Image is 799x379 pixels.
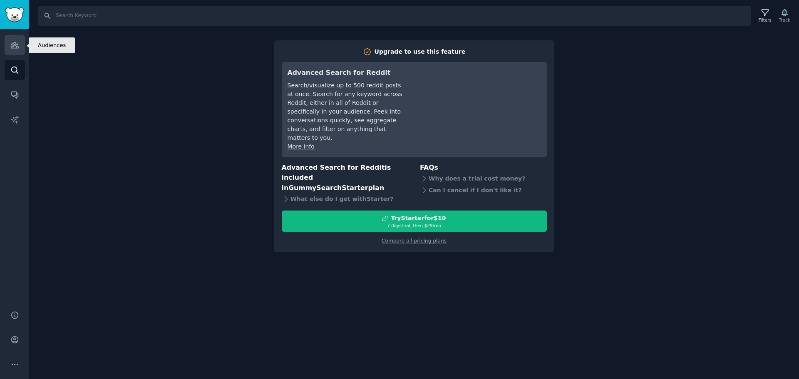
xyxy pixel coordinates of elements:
div: Why does a trial cost money? [420,173,547,184]
input: Search Keyword [38,6,751,26]
div: What else do I get with Starter ? [282,193,409,205]
button: TryStarterfor$107 daystrial, then $29/mo [282,211,547,232]
h3: Advanced Search for Reddit [288,68,404,78]
span: GummySearch Starter [288,184,368,192]
div: Filters [759,17,772,23]
iframe: YouTube video player [416,68,541,130]
div: Upgrade to use this feature [375,47,466,56]
div: Search/visualize up to 500 reddit posts at once. Search for any keyword across Reddit, either in ... [288,81,404,142]
img: GummySearch logo [5,7,24,22]
div: Can I cancel if I don't like it? [420,184,547,196]
h3: FAQs [420,163,547,173]
div: 7 days trial, then $ 29 /mo [282,223,546,228]
a: More info [288,143,315,150]
div: Try Starter for $10 [391,214,446,223]
h3: Advanced Search for Reddit is included in plan [282,163,409,193]
a: Compare all pricing plans [382,238,447,244]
